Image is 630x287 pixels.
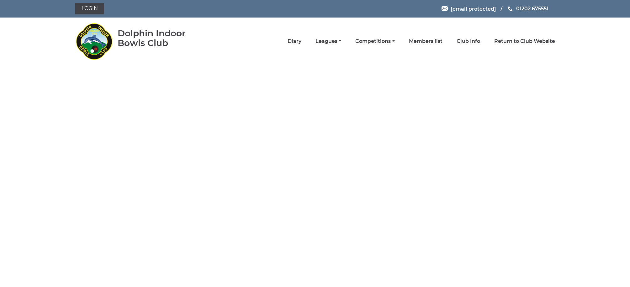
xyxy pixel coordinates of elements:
[75,19,113,63] img: Dolphin Indoor Bowls Club
[507,5,548,13] a: Phone us 01202 675551
[516,6,548,12] span: 01202 675551
[451,6,496,12] span: [email protected]
[118,28,206,48] div: Dolphin Indoor Bowls Club
[355,38,394,45] a: Competitions
[494,38,555,45] a: Return to Club Website
[409,38,442,45] a: Members list
[75,3,104,14] a: Login
[315,38,341,45] a: Leagues
[442,5,496,13] a: Email [email protected]
[442,6,448,11] img: Email
[508,6,512,11] img: Phone us
[288,38,301,45] a: Diary
[457,38,480,45] a: Club Info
